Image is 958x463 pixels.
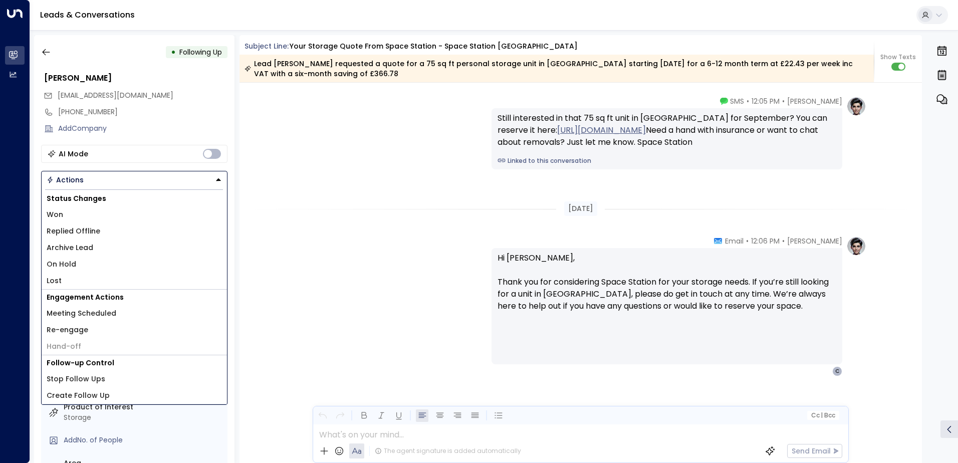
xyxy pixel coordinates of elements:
[41,171,227,189] button: Actions
[846,236,866,256] img: profile-logo.png
[290,41,578,52] div: Your storage quote from Space Station - Space Station [GEOGRAPHIC_DATA]
[787,96,842,106] span: [PERSON_NAME]
[58,90,173,100] span: [EMAIL_ADDRESS][DOMAIN_NAME]
[41,171,227,189] div: Button group with a nested menu
[730,96,744,106] span: SMS
[47,390,110,401] span: Create Follow Up
[47,226,100,237] span: Replied Offline
[751,236,780,246] span: 12:06 PM
[47,276,62,286] span: Lost
[846,96,866,116] img: profile-logo.png
[821,412,823,419] span: |
[47,325,88,335] span: Re-engage
[498,156,836,165] a: Linked to this conversation
[64,435,223,445] div: AddNo. of People
[64,412,223,423] div: Storage
[782,96,785,106] span: •
[47,259,76,270] span: On Hold
[64,402,223,412] label: Product of Interest
[44,72,227,84] div: [PERSON_NAME]
[498,112,836,148] div: Still interested in that 75 sq ft unit in [GEOGRAPHIC_DATA] for September? You can reserve it her...
[334,409,346,422] button: Redo
[179,47,222,57] span: Following Up
[564,201,597,216] div: [DATE]
[375,446,521,455] div: The agent signature is added automatically
[58,107,227,117] div: [PHONE_NUMBER]
[807,411,839,420] button: Cc|Bcc
[245,59,868,79] div: Lead [PERSON_NAME] requested a quote for a 75 sq ft personal storage unit in [GEOGRAPHIC_DATA] st...
[59,149,88,159] div: AI Mode
[752,96,780,106] span: 12:05 PM
[316,409,329,422] button: Undo
[40,9,135,21] a: Leads & Conversations
[47,243,93,253] span: Archive Lead
[747,96,749,106] span: •
[787,236,842,246] span: [PERSON_NAME]
[47,308,116,319] span: Meeting Scheduled
[42,290,227,305] h1: Engagement Actions
[47,175,84,184] div: Actions
[47,209,63,220] span: Won
[782,236,785,246] span: •
[245,41,289,51] span: Subject Line:
[880,53,916,62] span: Show Texts
[811,412,835,419] span: Cc Bcc
[42,355,227,371] h1: Follow-up Control
[58,90,173,101] span: claudiu_cth97@yahoo.com
[171,43,176,61] div: •
[832,366,842,376] div: C
[47,341,81,352] span: Hand-off
[557,124,646,136] a: [URL][DOMAIN_NAME]
[42,191,227,206] h1: Status Changes
[58,123,227,134] div: AddCompany
[498,252,836,324] p: Hi [PERSON_NAME], Thank you for considering Space Station for your storage needs. If you’re still...
[47,374,105,384] span: Stop Follow Ups
[746,236,749,246] span: •
[725,236,744,246] span: Email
